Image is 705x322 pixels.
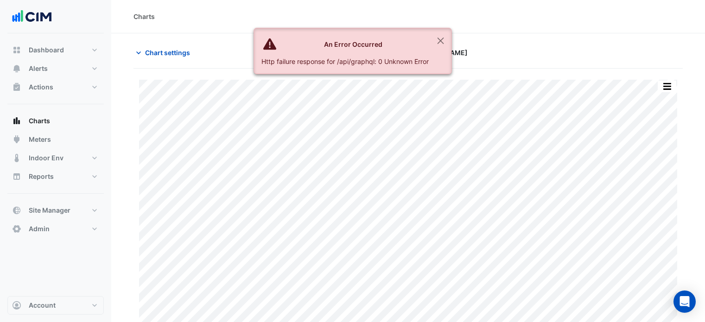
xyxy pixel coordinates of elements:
span: Account [29,301,56,310]
app-icon: Actions [12,82,21,92]
span: Reports [29,172,54,181]
span: Indoor Env [29,153,64,163]
span: Alerts [29,64,48,73]
div: Charts [133,12,155,21]
span: Chart settings [145,48,190,57]
app-icon: Alerts [12,64,21,73]
app-icon: Reports [12,172,21,181]
span: Meters [29,135,51,144]
app-icon: Meters [12,135,21,144]
button: Actions [7,78,104,96]
app-icon: Charts [12,116,21,126]
button: Dashboard [7,41,104,59]
button: More Options [658,81,676,92]
img: Company Logo [11,7,53,26]
button: Reports [7,167,104,186]
app-icon: Site Manager [12,206,21,215]
app-icon: Admin [12,224,21,234]
button: Admin [7,220,104,238]
span: Site Manager [29,206,70,215]
span: Charts [29,116,50,126]
button: Meters [7,130,104,149]
span: Dashboard [29,45,64,55]
span: Actions [29,82,53,92]
div: Open Intercom Messenger [673,290,696,313]
button: Alerts [7,59,104,78]
strong: An Error Occurred [324,40,382,48]
app-icon: Indoor Env [12,153,21,163]
button: Chart settings [133,44,196,61]
app-icon: Dashboard [12,45,21,55]
button: Charts [7,112,104,130]
button: Account [7,296,104,315]
button: Close [430,28,451,53]
span: Admin [29,224,50,234]
button: Site Manager [7,201,104,220]
div: Http failure response for /api/graphql: 0 Unknown Error [261,57,429,66]
button: Indoor Env [7,149,104,167]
